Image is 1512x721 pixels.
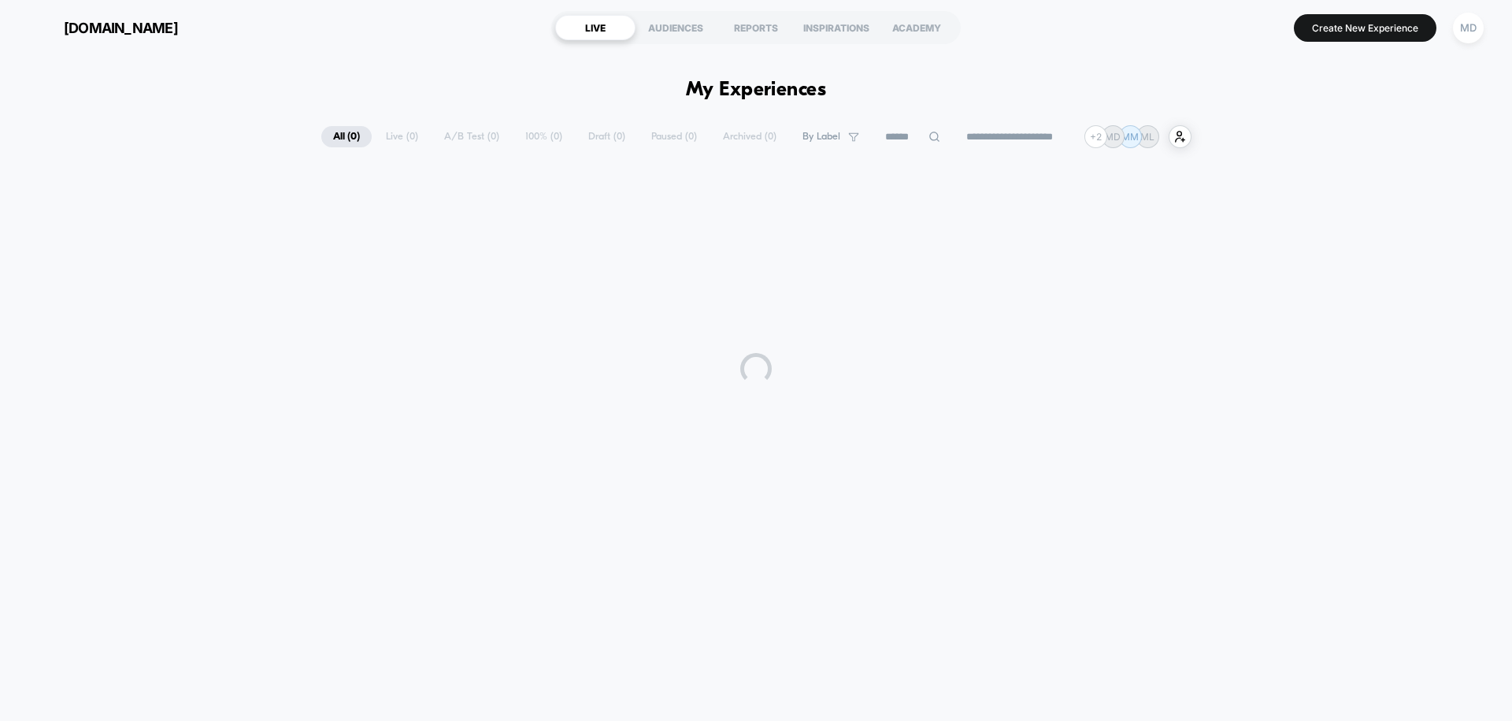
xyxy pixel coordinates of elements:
div: AUDIENCES [636,15,716,40]
h1: My Experiences [686,79,827,102]
button: [DOMAIN_NAME] [24,15,183,40]
button: Create New Experience [1294,14,1436,42]
p: MD [1105,131,1121,143]
button: MD [1448,12,1488,44]
span: [DOMAIN_NAME] [64,20,178,36]
div: REPORTS [716,15,796,40]
div: + 2 [1084,125,1107,148]
div: LIVE [555,15,636,40]
p: MM [1121,131,1139,143]
div: ACADEMY [876,15,957,40]
span: By Label [802,131,840,143]
div: INSPIRATIONS [796,15,876,40]
span: All ( 0 ) [321,126,372,147]
div: MD [1453,13,1484,43]
p: ML [1140,131,1154,143]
